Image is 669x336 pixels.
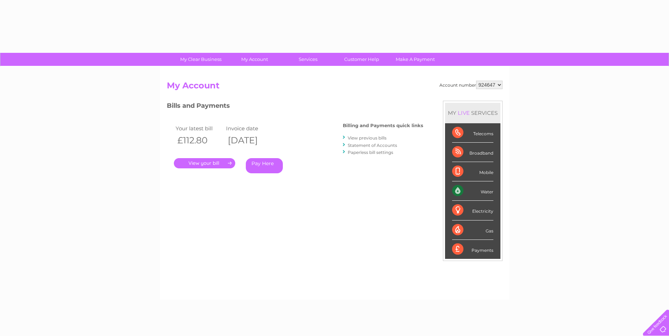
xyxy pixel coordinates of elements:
[167,101,423,113] h3: Bills and Payments
[348,135,387,141] a: View previous bills
[456,110,471,116] div: LIVE
[452,143,493,162] div: Broadband
[246,158,283,173] a: Pay Here
[439,81,503,89] div: Account number
[174,124,225,133] td: Your latest bill
[224,133,275,148] th: [DATE]
[174,133,225,148] th: £112.80
[225,53,284,66] a: My Account
[452,162,493,181] div: Mobile
[343,123,423,128] h4: Billing and Payments quick links
[386,53,444,66] a: Make A Payment
[445,103,500,123] div: MY SERVICES
[452,220,493,240] div: Gas
[452,181,493,201] div: Water
[452,240,493,259] div: Payments
[452,201,493,220] div: Electricity
[167,81,503,94] h2: My Account
[279,53,337,66] a: Services
[452,123,493,143] div: Telecoms
[333,53,391,66] a: Customer Help
[174,158,235,168] a: .
[224,124,275,133] td: Invoice date
[348,143,397,148] a: Statement of Accounts
[348,150,393,155] a: Paperless bill settings
[172,53,230,66] a: My Clear Business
